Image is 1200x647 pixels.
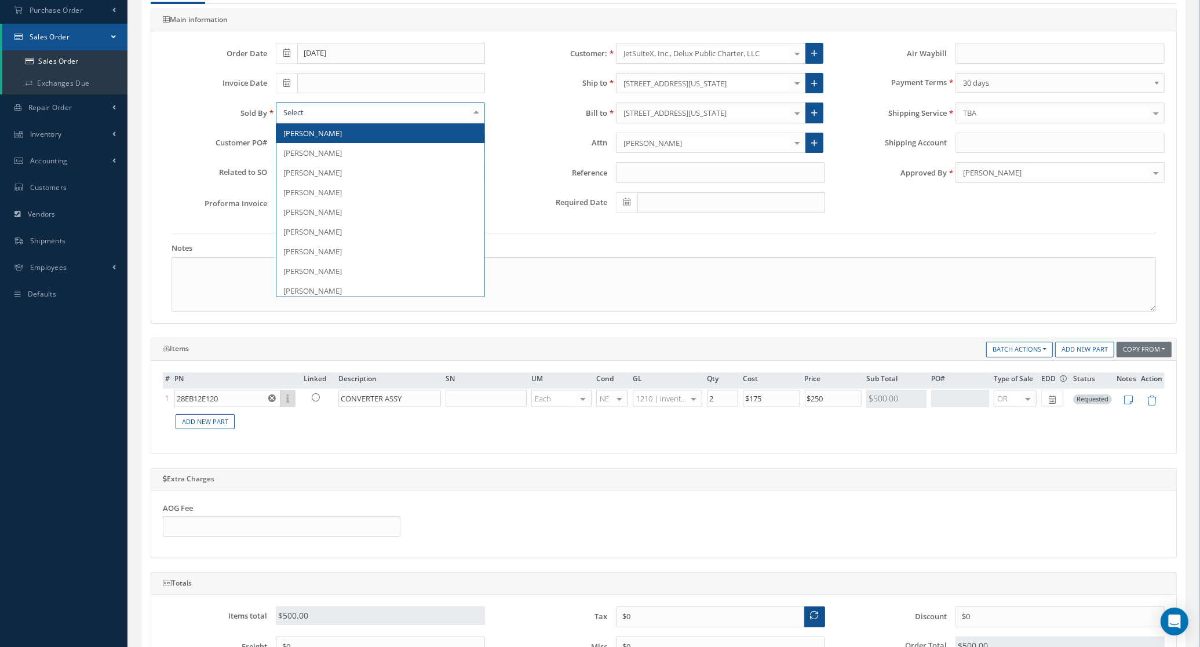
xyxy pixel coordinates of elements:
span: [STREET_ADDRESS][US_STATE] [621,78,790,89]
label: Approved By [834,169,947,177]
span: [STREET_ADDRESS][US_STATE] [621,107,790,119]
th: Action [1139,372,1165,389]
th: Sub Total [864,372,929,389]
label: Discount [834,612,947,621]
th: Status [1071,372,1114,389]
th: PO# [929,372,991,389]
a: Add New Part [176,414,235,430]
span: JetSuiteX, Inc., Delux Public Charter, LLC [621,47,790,59]
label: Shipping Account [834,138,947,147]
span: [PERSON_NAME] [283,128,342,138]
span: [PERSON_NAME] [283,187,342,198]
span: [PERSON_NAME] [283,246,342,257]
span: [PERSON_NAME] [283,207,342,217]
th: Qty [705,372,741,389]
th: EDD [1039,372,1071,389]
span: 1210 | Inventory - expendables [633,393,687,404]
label: Bill to [494,109,607,118]
label: Notes [172,244,192,253]
span: [PERSON_NAME] [283,286,342,296]
span: [PERSON_NAME] [283,226,342,237]
span: OR [994,393,1021,404]
div: $500.00 [866,390,927,408]
div: Button group with nested dropdown [1117,342,1172,357]
label: Invoice Date [154,79,267,87]
span: Vendors [28,209,56,219]
span: [PERSON_NAME] [621,137,790,149]
span: Sales Order [30,32,70,42]
th: Notes [1114,372,1139,389]
th: SN [443,372,529,389]
button: Batch Actions [986,342,1053,357]
label: Reference [494,169,607,177]
h5: Extra Charges [163,475,1165,483]
label: Items total [154,612,267,620]
a: Exchanges Due [2,72,127,94]
span: Employees [30,262,67,272]
label: Required Date [494,198,607,207]
label: Air Waybill [834,49,947,58]
th: Cost [741,372,802,389]
span: Each [532,393,576,404]
span: Requested [1073,394,1112,405]
label: Customer: [494,49,607,58]
span: Defaults [28,289,56,299]
span: [PERSON_NAME] [283,148,342,158]
h5: Items [163,345,487,353]
label: Payment Terms [834,78,947,87]
a: Sales Order [2,24,127,50]
label: Related to SO [154,168,267,177]
label: Attn [494,138,607,147]
h5: Totals [163,579,1165,587]
th: GL [630,372,705,389]
span: Inventory [30,129,62,139]
div: Open Intercom Messenger [1161,608,1188,635]
label: Tax [494,612,607,621]
input: Select [280,107,469,118]
label: Ship to [494,79,607,87]
th: Description [336,372,443,389]
label: AOG Fee [163,504,193,513]
span: TBA [960,107,1149,119]
span: Shipments [30,236,66,246]
a: Sales Order [2,50,127,72]
th: PN [172,372,301,389]
th: UM [529,372,594,389]
a: No details are currently available in stock [304,390,334,404]
th: Price [803,372,865,389]
div: $500.00 [276,606,485,625]
label: Order Date [154,49,267,58]
span: Repair Order [28,103,72,112]
th: # [163,372,172,389]
th: Type of Sale [991,372,1039,389]
span: Accounting [30,156,68,166]
span: NE [597,393,612,404]
span: [PERSON_NAME] [283,167,342,178]
span: 30 days [963,76,1150,90]
span: Customers [30,182,67,192]
span: [PERSON_NAME] [960,167,1149,178]
svg: Reset [268,394,276,402]
td: 1 [163,389,172,411]
th: Linked [301,372,336,389]
label: Shipping Service [834,109,947,118]
label: Proforma Invoice [154,199,267,208]
th: Cond [594,372,630,389]
span: [PERSON_NAME] [283,266,342,276]
label: Sold By [154,109,267,118]
button: Copy From [1117,342,1172,357]
a: Add New Part [1055,342,1114,357]
span: Purchase Order [30,5,83,15]
button: Reset [266,390,280,407]
label: Customer PO# [154,138,267,147]
h5: Main information [163,16,1165,24]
